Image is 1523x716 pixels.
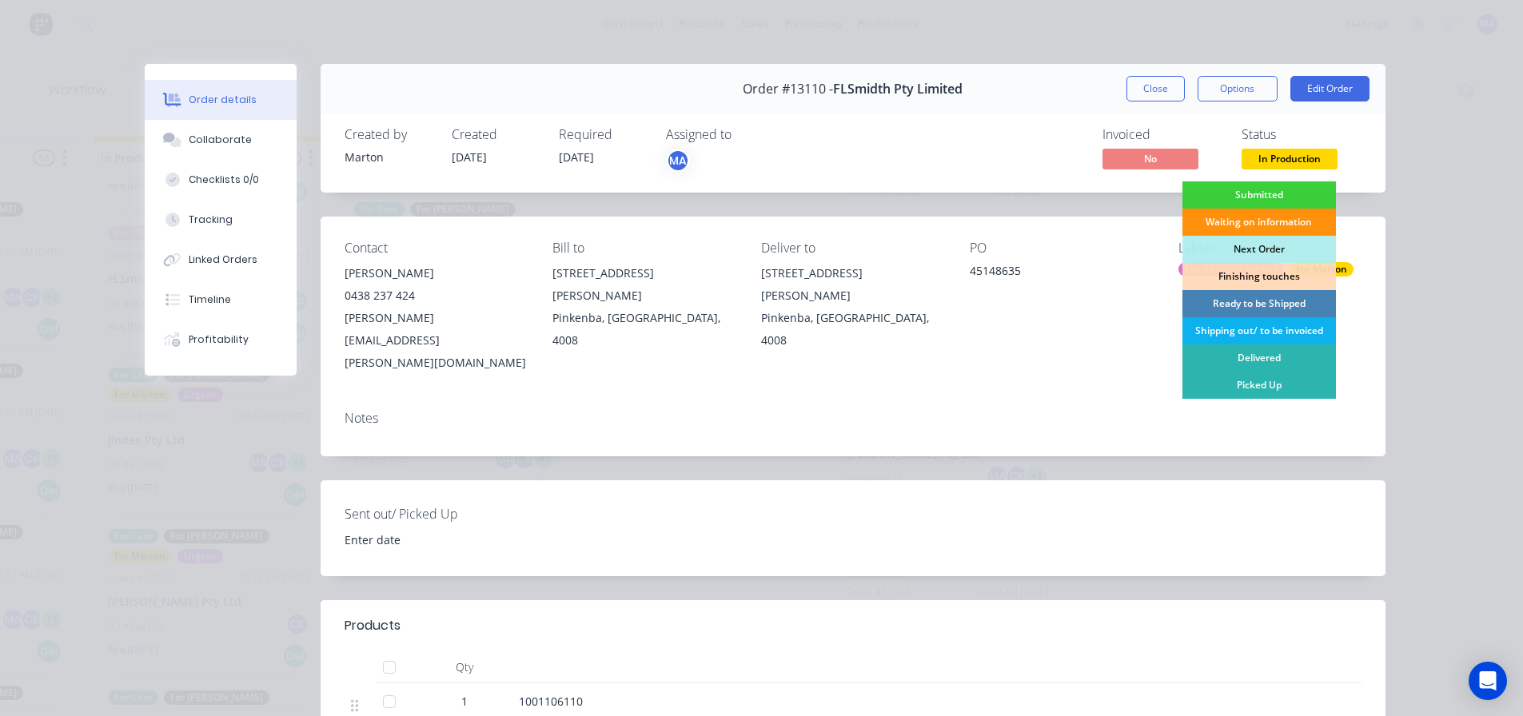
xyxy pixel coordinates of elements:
div: Bill to [552,241,736,256]
div: Open Intercom Messenger [1469,662,1507,700]
div: Next Order [1182,236,1336,263]
div: Pinkenba, [GEOGRAPHIC_DATA], 4008 [552,307,736,352]
button: Order details [145,80,297,120]
div: [PERSON_NAME] [345,262,528,284]
button: Close [1126,76,1185,101]
div: For [PERSON_NAME] [1178,262,1284,276]
div: Contact [345,241,528,256]
div: Timeline [189,292,231,307]
div: Order details [189,93,257,107]
button: Profitability [145,320,297,360]
span: In Production [1242,149,1338,169]
div: Invoiced [1102,127,1222,142]
span: No [1102,149,1198,169]
div: Required [559,127,647,142]
button: Options [1198,76,1278,101]
button: Linked Orders [145,240,297,280]
span: Order #13110 - [743,82,833,97]
div: Qty [417,651,512,683]
div: Assigned to [666,127,826,142]
div: Created [452,127,540,142]
div: 0438 237 424 [345,284,528,307]
button: Collaborate [145,120,297,160]
div: Shipping out/ to be invoiced [1182,317,1336,344]
div: [STREET_ADDRESS][PERSON_NAME] [761,262,944,307]
div: Profitability [189,332,249,347]
div: Status [1242,127,1362,142]
div: Checklists 0/0 [189,173,259,187]
button: Edit Order [1290,76,1370,101]
div: Pinkenba, [GEOGRAPHIC_DATA], 4008 [761,307,944,352]
div: [STREET_ADDRESS][PERSON_NAME] [552,262,736,307]
div: Collaborate [189,133,252,147]
div: Ready to be Shipped [1182,290,1336,317]
span: 1 [461,693,468,710]
input: Enter date [333,527,532,551]
span: 1001106110 [519,694,583,709]
button: Tracking [145,200,297,240]
div: [PERSON_NAME][EMAIL_ADDRESS][PERSON_NAME][DOMAIN_NAME] [345,307,528,374]
label: Sent out/ Picked Up [345,504,544,523]
span: [DATE] [452,149,487,165]
button: In Production [1242,149,1338,173]
div: Labels [1178,241,1362,256]
div: Tracking [189,213,233,227]
div: Notes [345,411,1362,426]
div: [STREET_ADDRESS][PERSON_NAME]Pinkenba, [GEOGRAPHIC_DATA], 4008 [552,262,736,352]
div: Submitted [1182,181,1336,209]
div: PO [970,241,1153,256]
div: Deliver to [761,241,944,256]
div: Created by [345,127,433,142]
button: Checklists 0/0 [145,160,297,200]
div: Linked Orders [189,253,257,267]
div: Finishing touches [1182,263,1336,290]
button: Timeline [145,280,297,320]
div: [PERSON_NAME]0438 237 424[PERSON_NAME][EMAIL_ADDRESS][PERSON_NAME][DOMAIN_NAME] [345,262,528,374]
div: Delivered [1182,344,1336,372]
div: Picked Up [1182,372,1336,399]
span: [DATE] [559,149,594,165]
span: FLSmidth Pty Limited [833,82,963,97]
div: 45148635 [970,262,1153,284]
button: MA [666,149,690,173]
div: Waiting on information [1182,209,1336,236]
div: Products [345,616,401,635]
div: [STREET_ADDRESS][PERSON_NAME]Pinkenba, [GEOGRAPHIC_DATA], 4008 [761,262,944,352]
div: Marton [345,149,433,165]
